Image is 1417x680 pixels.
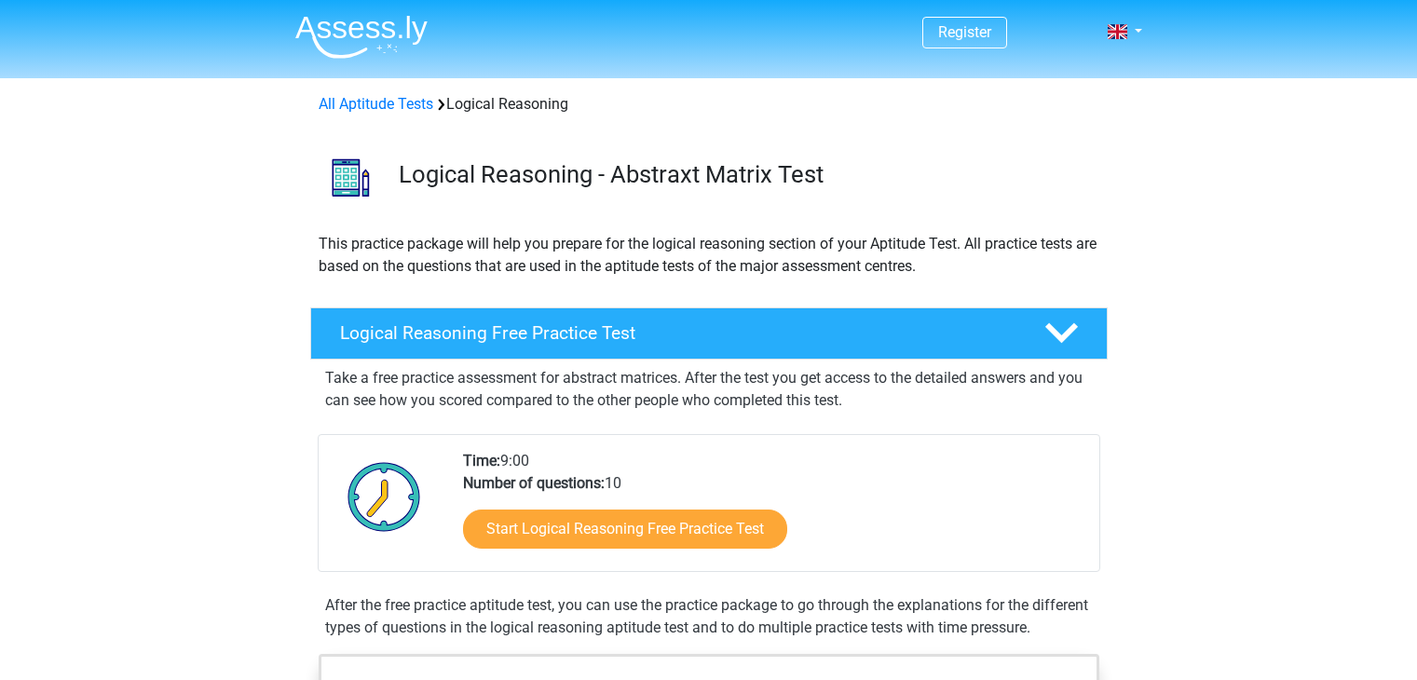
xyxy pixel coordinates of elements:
[319,95,433,113] a: All Aptitude Tests
[303,307,1115,360] a: Logical Reasoning Free Practice Test
[449,450,1098,571] div: 9:00 10
[463,510,787,549] a: Start Logical Reasoning Free Practice Test
[295,15,428,59] img: Assessly
[399,160,1093,189] h3: Logical Reasoning - Abstraxt Matrix Test
[938,23,991,41] a: Register
[325,367,1093,412] p: Take a free practice assessment for abstract matrices. After the test you get access to the detai...
[318,594,1100,639] div: After the free practice aptitude test, you can use the practice package to go through the explana...
[463,452,500,469] b: Time:
[337,450,431,543] img: Clock
[311,138,390,217] img: logical reasoning
[340,322,1015,344] h4: Logical Reasoning Free Practice Test
[463,474,605,492] b: Number of questions:
[319,233,1099,278] p: This practice package will help you prepare for the logical reasoning section of your Aptitude Te...
[311,93,1107,116] div: Logical Reasoning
